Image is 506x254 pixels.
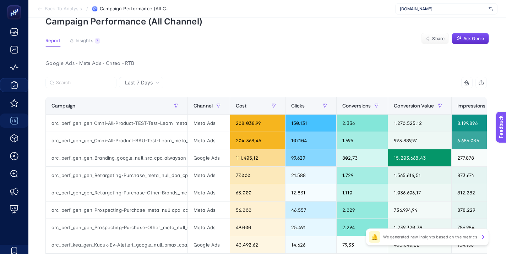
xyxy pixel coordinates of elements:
[46,201,187,219] div: arc_perf_gen_gen_Prospecting-Purchase_meta_null_dpa_cpa_alwayson
[337,219,388,236] div: 2.294
[230,201,285,219] div: 56.000
[291,103,305,109] span: Clicks
[388,115,451,132] div: 1.270.525,12
[188,115,230,132] div: Meta Ads
[337,201,388,219] div: 2.029
[388,167,451,184] div: 1.565.616,51
[285,201,336,219] div: 46.557
[457,103,486,109] span: Impressions
[188,201,230,219] div: Meta Ads
[369,231,380,243] div: 🔔
[285,132,336,149] div: 107.104
[337,167,388,184] div: 1.729
[337,149,388,166] div: 802,73
[46,132,187,149] div: arc_perf_gen_gen_Omni-All-Product-BAU-Test-Learn_meta_null_dpa_cpa_alwayson
[388,132,451,149] div: 993.889,97
[400,6,486,12] span: [DOMAIN_NAME]
[236,103,247,109] span: Cost
[45,6,82,12] span: Back To Analysis
[45,16,489,27] p: Campaign Performance (All Channel)
[337,184,388,201] div: 1.110
[230,219,285,236] div: 49.000
[388,201,451,219] div: 736.994,94
[230,184,285,201] div: 63.000
[125,79,153,86] span: Last 7 Days
[188,132,230,149] div: Meta Ads
[463,36,484,42] span: Ask Genie
[46,167,187,184] div: arc_perf_gen_gen_Retargeting-Purchase_meta_null_dpa_cpa_alwayson
[86,6,88,11] span: /
[230,149,285,166] div: 111.405,12
[76,38,93,44] span: Insights
[388,149,451,166] div: 15.203.668,43
[188,167,230,184] div: Meta Ads
[188,149,230,166] div: Google Ads
[40,59,493,68] div: Google Ads - Meta Ads - Criteo - RTB
[285,184,336,201] div: 12.831
[388,184,451,201] div: 1.036.606,17
[95,38,100,44] div: 7
[285,115,336,132] div: 150.131
[188,236,230,253] div: Google Ads
[337,132,388,149] div: 1.695
[452,33,489,44] button: Ask Genie
[56,80,112,85] input: Search
[383,234,477,240] p: We generated new insights based on the metrics
[46,115,187,132] div: arc_perf_gen_gen_Omni-All-Product-TEST-Test-Learn_meta_null_dpa_cpa_alwayson
[188,219,230,236] div: Meta Ads
[285,149,336,166] div: 99.629
[421,33,449,44] button: Share
[51,103,75,109] span: Campaign
[285,219,336,236] div: 25.491
[230,132,285,149] div: 204.368,45
[100,6,171,12] span: Campaign Performance (All Channel)
[188,184,230,201] div: Meta Ads
[46,236,187,253] div: arc_perf_kea_gen_Kucuk-Ev-Aletleri_google_null_pmax_cpa_alwayson
[230,236,285,253] div: 43.492,62
[337,115,388,132] div: 2.336
[432,36,445,42] span: Share
[388,219,451,236] div: 1.239.320,39
[394,103,434,109] span: Conversion Value
[45,38,61,44] span: Report
[285,167,336,184] div: 21.588
[285,236,336,253] div: 14.626
[194,103,213,109] span: Channel
[230,115,285,132] div: 208.038,99
[337,236,388,253] div: 79,33
[230,167,285,184] div: 77.000
[46,149,187,166] div: arc_perf_gen_gen_Branding_google_null_src_cpc_alwayson
[489,5,493,12] img: svg%3e
[46,184,187,201] div: arc_perf_gen_gen_Retargeting-Purchase-Other-Brands_meta_null_dpa_cpa_alwayson
[342,103,371,109] span: Conversions
[4,2,27,8] span: Feedback
[46,219,187,236] div: arc_perf_gen_gen_Prospecting-Purchase-Other_meta_null_dpa_cpa_alwayson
